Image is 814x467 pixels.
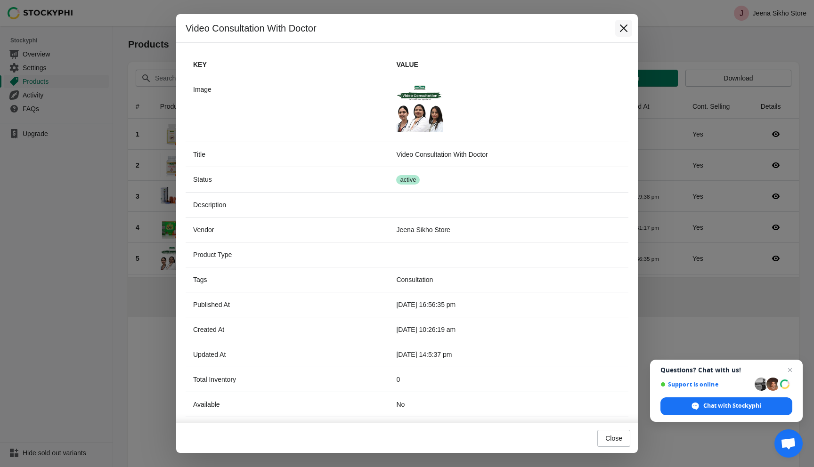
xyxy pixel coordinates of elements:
th: Available [186,392,389,417]
td: [DATE] 10:26:19 am [389,317,628,342]
th: Value [389,52,628,77]
th: Updated At [186,342,389,367]
th: Title [186,142,389,167]
td: Jeena Sikho Store [389,217,628,242]
th: Vendor [186,217,389,242]
td: [DATE] 16:56:35 pm [389,292,628,317]
td: No [389,417,628,442]
th: Description [186,192,389,217]
th: Status [186,167,389,192]
td: Video Consultation With Doctor [389,142,628,167]
img: final-_1.jpg [396,85,443,132]
th: Image [186,77,389,142]
th: Redirected [186,417,389,442]
button: Close [615,20,632,37]
span: Close [605,435,622,442]
span: Support is online [660,381,751,388]
th: Product Type [186,242,389,267]
div: Chat with Stockyphi [660,397,792,415]
span: Questions? Chat with us! [660,366,792,374]
h2: Video Consultation With Doctor [186,22,606,35]
th: Created At [186,317,389,342]
td: Consultation [389,267,628,292]
th: Published At [186,292,389,317]
td: 0 [389,367,628,392]
td: [DATE] 14:5:37 pm [389,342,628,367]
span: active [396,175,420,185]
span: Close chat [784,364,796,376]
div: Open chat [774,429,803,458]
span: Chat with Stockyphi [703,402,761,410]
button: Close [597,430,630,447]
th: Total Inventory [186,367,389,392]
th: Tags [186,267,389,292]
th: Key [186,52,389,77]
td: No [389,392,628,417]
